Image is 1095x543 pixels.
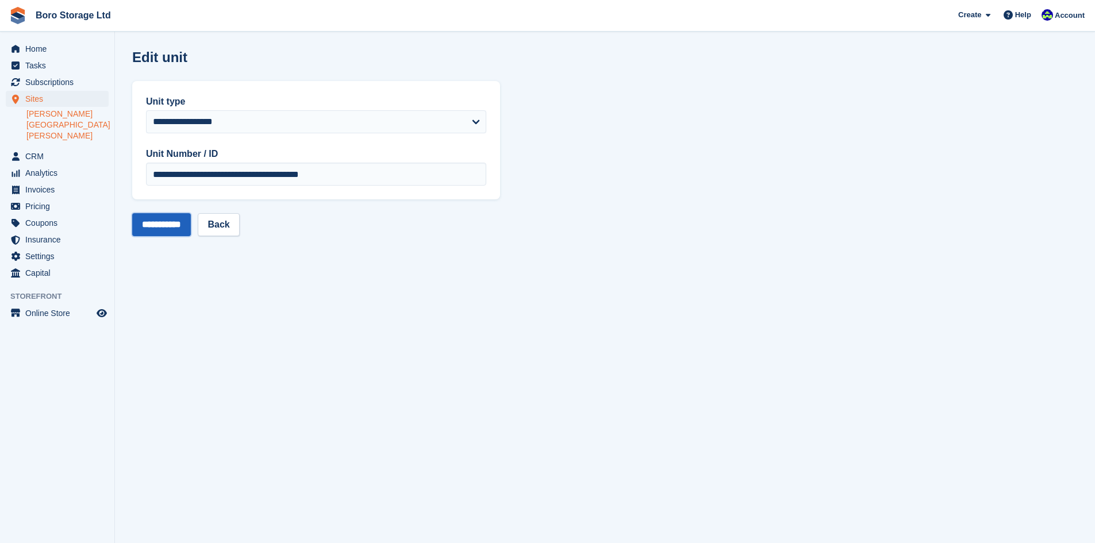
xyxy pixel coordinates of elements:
a: menu [6,148,109,164]
a: Preview store [95,306,109,320]
a: menu [6,248,109,264]
img: stora-icon-8386f47178a22dfd0bd8f6a31ec36ba5ce8667c1dd55bd0f319d3a0aa187defe.svg [9,7,26,24]
span: Tasks [25,57,94,74]
a: Back [198,213,239,236]
label: Unit Number / ID [146,147,486,161]
span: Coupons [25,215,94,231]
img: Tobie Hillier [1042,9,1053,21]
a: menu [6,305,109,321]
span: Sites [25,91,94,107]
span: Insurance [25,232,94,248]
a: menu [6,265,109,281]
span: Account [1055,10,1085,21]
span: Help [1015,9,1031,21]
span: Invoices [25,182,94,198]
span: Capital [25,265,94,281]
span: Settings [25,248,94,264]
span: Home [25,41,94,57]
a: menu [6,41,109,57]
label: Unit type [146,95,486,109]
span: Online Store [25,305,94,321]
a: menu [6,91,109,107]
span: Subscriptions [25,74,94,90]
a: [PERSON_NAME][GEOGRAPHIC_DATA][PERSON_NAME] [26,109,109,141]
a: menu [6,182,109,198]
span: Analytics [25,165,94,181]
span: Storefront [10,291,114,302]
span: CRM [25,148,94,164]
a: menu [6,215,109,231]
span: Pricing [25,198,94,214]
a: menu [6,198,109,214]
a: Boro Storage Ltd [31,6,116,25]
h1: Edit unit [132,49,187,65]
a: menu [6,57,109,74]
a: menu [6,165,109,181]
a: menu [6,232,109,248]
span: Create [958,9,981,21]
a: menu [6,74,109,90]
